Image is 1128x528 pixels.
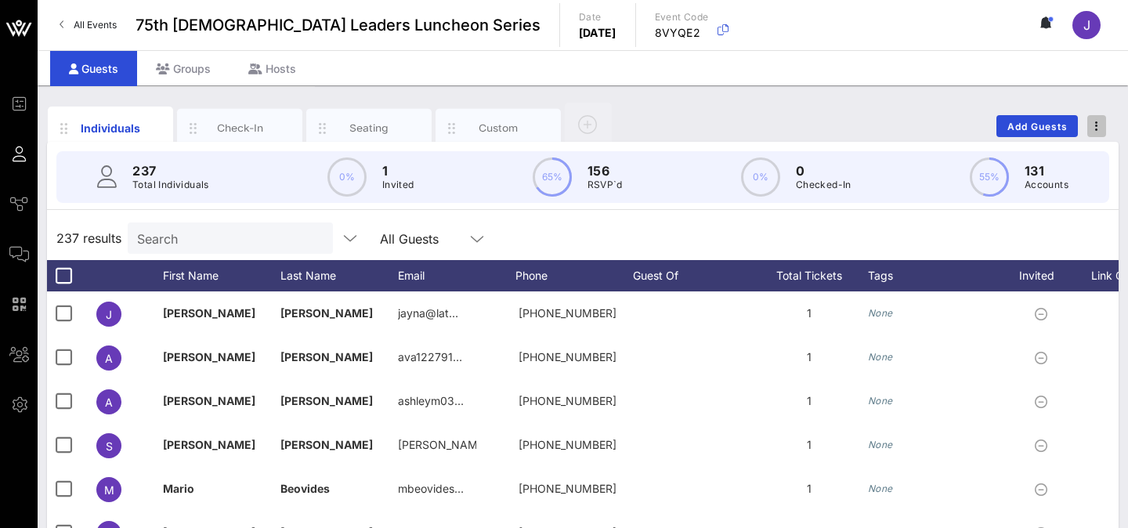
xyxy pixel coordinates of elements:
p: Date [579,9,616,25]
span: Mario [163,482,194,495]
span: Beovides [280,482,330,495]
span: [PERSON_NAME] [163,350,255,363]
div: Seating [334,121,404,136]
span: [PERSON_NAME] [280,438,373,451]
span: M [104,483,114,497]
span: [PERSON_NAME] [163,438,255,451]
p: Invited [382,177,414,193]
i: None [868,439,893,450]
div: Email [398,260,515,291]
p: Total Individuals [132,177,209,193]
span: +15129684884 [519,438,616,451]
div: 1 [750,335,868,379]
span: [PERSON_NAME] [163,306,255,320]
div: Last Name [280,260,398,291]
a: All Events [50,13,126,38]
span: +15127792652 [519,350,616,363]
span: S [106,439,113,453]
p: Accounts [1025,177,1068,193]
div: Total Tickets [750,260,868,291]
span: +13104367738 [519,306,616,320]
div: Invited [1001,260,1087,291]
span: A [105,396,113,409]
div: Individuals [76,120,146,136]
span: [PERSON_NAME] [280,350,373,363]
div: 1 [750,423,868,467]
span: Add Guests [1007,121,1068,132]
p: 0 [796,161,851,180]
p: [PERSON_NAME]… [398,423,476,467]
p: ashleym03… [398,379,464,423]
i: None [868,351,893,363]
button: Add Guests [996,115,1078,137]
div: Guests [50,51,137,86]
p: Event Code [655,9,709,25]
span: [PERSON_NAME] [163,394,255,407]
div: Hosts [230,51,315,86]
p: [DATE] [579,25,616,41]
span: 75th [DEMOGRAPHIC_DATA] Leaders Luncheon Series [136,13,540,37]
div: 1 [750,291,868,335]
div: Phone [515,260,633,291]
p: jayna@lat… [398,291,458,335]
p: 156 [587,161,623,180]
div: Groups [137,51,230,86]
p: Checked-In [796,177,851,193]
p: 131 [1025,161,1068,180]
div: 1 [750,379,868,423]
span: +17863519976 [519,482,616,495]
span: [PERSON_NAME] [280,306,373,320]
div: Custom [464,121,533,136]
div: Guest Of [633,260,750,291]
div: J [1072,11,1101,39]
span: All Events [74,19,117,31]
p: ava122791… [398,335,462,379]
i: None [868,483,893,494]
span: J [1083,17,1090,33]
p: 1 [382,161,414,180]
div: First Name [163,260,280,291]
span: J [106,308,112,321]
i: None [868,307,893,319]
p: 8VYQE2 [655,25,709,41]
div: Check-In [205,121,275,136]
span: +19158005079 [519,394,616,407]
div: All Guests [380,232,439,246]
div: Tags [868,260,1001,291]
div: 1 [750,467,868,511]
p: RSVP`d [587,177,623,193]
p: 237 [132,161,209,180]
span: A [105,352,113,365]
i: None [868,395,893,407]
div: All Guests [371,222,496,254]
span: [PERSON_NAME] [280,394,373,407]
span: 237 results [56,229,121,248]
p: mbeovides… [398,467,464,511]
